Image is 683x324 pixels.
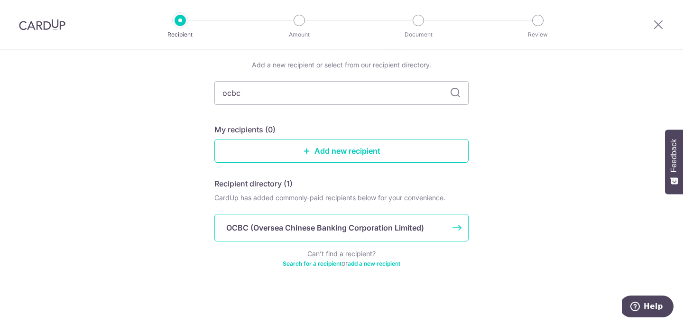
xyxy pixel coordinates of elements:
a: add a new recipient [348,260,400,267]
iframe: Opens a widget where you can find more information [622,296,674,319]
div: Add a new recipient or select from our recipient directory. [214,60,469,70]
img: CardUp [19,19,65,30]
a: Add new recipient [214,139,469,163]
p: OCBC (Oversea Chinese Banking Corporation Limited) [226,222,424,233]
span: Feedback [670,139,678,172]
div: Can’t find a recipient? or [214,249,469,268]
input: Search for any recipient here [214,81,469,105]
a: Search for a recipient [283,260,341,267]
h5: Recipient directory (1) [214,178,293,189]
p: Document [383,30,453,39]
p: Review [503,30,573,39]
p: Amount [264,30,334,39]
div: CardUp has added commonly-paid recipients below for your convenience. [214,193,469,203]
button: Feedback - Show survey [665,130,683,194]
h5: My recipients (0) [214,124,276,135]
p: Recipient [145,30,215,39]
